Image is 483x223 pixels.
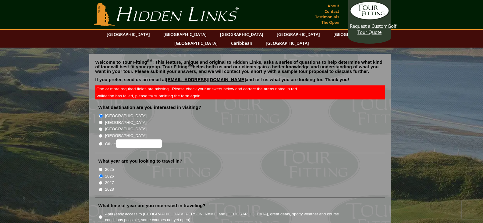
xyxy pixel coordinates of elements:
[95,60,385,74] p: Welcome to Tour Fitting ! This feature, unique and original to Hidden Links, asks a series of que...
[274,30,323,39] a: [GEOGRAPHIC_DATA]
[98,158,183,164] label: What year are you looking to travel in?
[314,13,341,21] a: Testimonials
[350,2,389,35] a: Request a CustomGolf Tour Quote
[105,211,350,223] label: April (easy access to [GEOGRAPHIC_DATA][PERSON_NAME] and [GEOGRAPHIC_DATA], great deals, spotty w...
[147,59,152,63] sup: SM
[105,167,114,173] label: 2025
[320,18,341,27] a: The Open
[105,126,147,132] label: [GEOGRAPHIC_DATA]
[217,30,266,39] a: [GEOGRAPHIC_DATA]
[104,30,153,39] a: [GEOGRAPHIC_DATA]
[105,180,114,186] label: 2027
[350,23,388,29] span: Request a Custom
[188,63,193,67] sup: SM
[323,7,341,16] a: Contact
[171,39,221,48] a: [GEOGRAPHIC_DATA]
[95,92,385,99] div: Validation has failed, please try submitting the form again.
[105,186,114,192] label: 2028
[228,39,255,48] a: Caribbean
[105,113,147,119] label: [GEOGRAPHIC_DATA]
[105,139,162,148] label: Other:
[98,203,206,209] label: What time of year are you interested in traveling?
[95,85,385,92] div: One or more required fields are missing. Please check your answers below and correct the areas no...
[105,173,114,179] label: 2026
[116,139,162,148] input: Other:
[95,77,385,86] p: If you prefer, send us an email at and tell us what you are looking for. Thank you!
[160,30,210,39] a: [GEOGRAPHIC_DATA]
[330,30,380,39] a: [GEOGRAPHIC_DATA]
[326,2,341,10] a: About
[263,39,312,48] a: [GEOGRAPHIC_DATA]
[105,133,147,139] label: [GEOGRAPHIC_DATA]
[105,120,147,126] label: [GEOGRAPHIC_DATA]
[98,104,201,110] label: What destination are you interested in visiting?
[166,77,246,82] a: [EMAIL_ADDRESS][DOMAIN_NAME]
